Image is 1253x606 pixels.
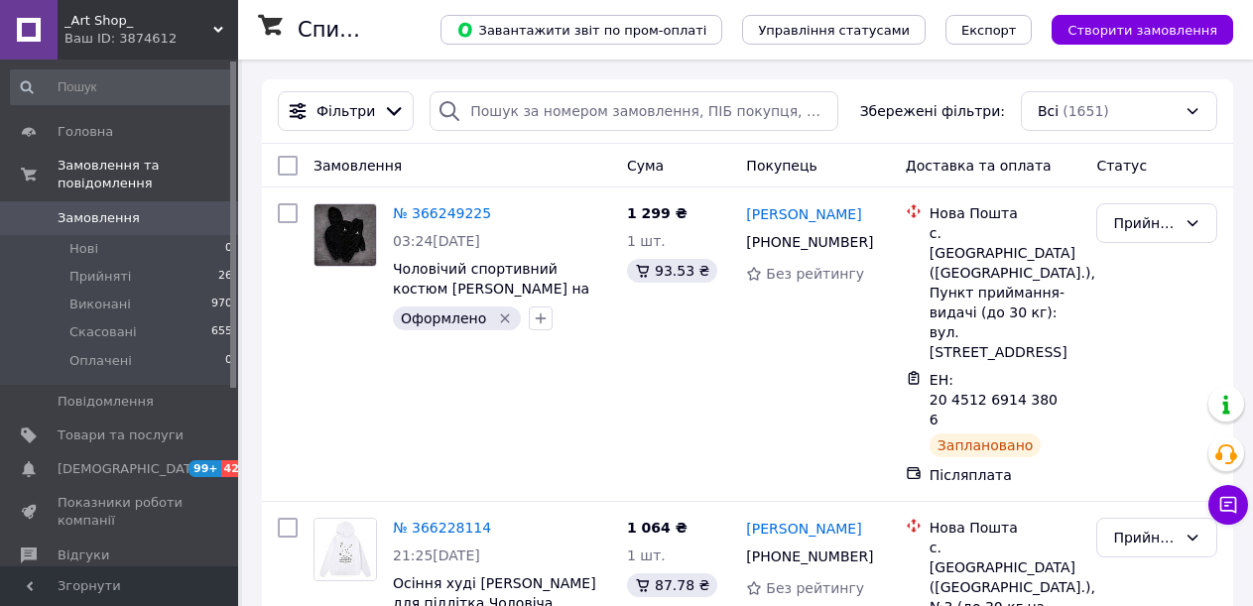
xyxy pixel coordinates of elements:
[225,240,232,258] span: 0
[742,15,926,45] button: Управління статусами
[766,266,864,282] span: Без рейтингу
[742,228,874,256] div: [PHONE_NUMBER]
[69,352,132,370] span: Оплачені
[766,580,864,596] span: Без рейтингу
[64,12,213,30] span: _Art Shop_
[1032,21,1233,37] a: Створити замовлення
[746,204,861,224] a: [PERSON_NAME]
[58,393,154,411] span: Повідомлення
[1063,103,1109,119] span: (1651)
[58,460,204,478] span: [DEMOGRAPHIC_DATA]
[627,205,688,221] span: 1 299 ₴
[930,465,1081,485] div: Післяплата
[393,547,480,563] span: 21:25[DATE]
[298,18,499,42] h1: Список замовлень
[930,372,1058,427] span: ЕН: 20 4512 6914 3806
[627,573,717,597] div: 87.78 ₴
[401,310,486,326] span: Оформлено
[746,158,816,174] span: Покупець
[393,261,600,356] a: Чоловічий спортивний костюм [PERSON_NAME] на осінь Кофта на блискавці + Штани | Осінній спортивни...
[930,203,1081,223] div: Нова Пошта
[627,547,666,563] span: 1 шт.
[1113,527,1177,548] div: Прийнято
[440,15,722,45] button: Завантажити звіт по пром-оплаті
[627,520,688,536] span: 1 064 ₴
[1067,23,1217,38] span: Створити замовлення
[758,23,910,38] span: Управління статусами
[1208,485,1248,525] button: Чат з покупцем
[497,310,513,326] svg: Видалити мітку
[1096,158,1147,174] span: Статус
[961,23,1017,38] span: Експорт
[69,323,137,341] span: Скасовані
[58,494,184,530] span: Показники роботи компанії
[188,460,221,477] span: 99+
[211,323,232,341] span: 655
[945,15,1033,45] button: Експорт
[58,546,109,564] span: Відгуки
[1113,212,1177,234] div: Прийнято
[627,158,664,174] span: Cума
[1038,101,1059,121] span: Всі
[58,209,140,227] span: Замовлення
[906,158,1052,174] span: Доставка та оплата
[10,69,234,105] input: Пошук
[930,223,1081,362] div: с. [GEOGRAPHIC_DATA] ([GEOGRAPHIC_DATA].), Пункт приймання-видачі (до 30 кг): вул. [STREET_ADDRESS]
[930,518,1081,538] div: Нова Пошта
[221,460,244,477] span: 42
[58,157,238,192] span: Замовлення та повідомлення
[211,296,232,313] span: 970
[393,233,480,249] span: 03:24[DATE]
[627,259,717,283] div: 93.53 ₴
[69,240,98,258] span: Нові
[314,519,376,580] img: Фото товару
[58,123,113,141] span: Головна
[218,268,232,286] span: 26
[430,91,838,131] input: Пошук за номером замовлення, ПІБ покупця, номером телефону, Email, номером накладної
[69,296,131,313] span: Виконані
[64,30,238,48] div: Ваш ID: 3874612
[930,433,1042,457] div: Заплановано
[69,268,131,286] span: Прийняті
[393,520,491,536] a: № 366228114
[860,101,1005,121] span: Збережені фільтри:
[314,204,376,266] img: Фото товару
[393,205,491,221] a: № 366249225
[316,101,375,121] span: Фільтри
[1052,15,1233,45] button: Створити замовлення
[58,426,184,444] span: Товари та послуги
[313,158,402,174] span: Замовлення
[313,518,377,581] a: Фото товару
[313,203,377,267] a: Фото товару
[456,21,706,39] span: Завантажити звіт по пром-оплаті
[742,543,874,570] div: [PHONE_NUMBER]
[225,352,232,370] span: 0
[627,233,666,249] span: 1 шт.
[746,519,861,539] a: [PERSON_NAME]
